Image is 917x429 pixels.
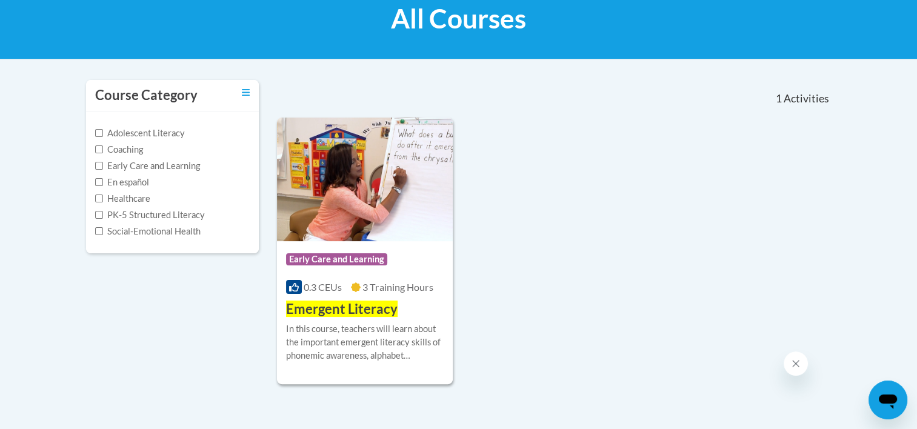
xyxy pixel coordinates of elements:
[95,159,200,173] label: Early Care and Learning
[286,301,398,317] span: Emergent Literacy
[784,351,808,376] iframe: Close message
[95,225,201,238] label: Social-Emotional Health
[391,2,526,35] span: All Courses
[95,127,185,140] label: Adolescent Literacy
[95,86,198,105] h3: Course Category
[95,227,103,235] input: Checkbox for Options
[869,381,907,419] iframe: Button to launch messaging window
[95,176,149,189] label: En español
[304,281,342,293] span: 0.3 CEUs
[95,208,205,222] label: PK-5 Structured Literacy
[95,143,143,156] label: Coaching
[286,253,387,265] span: Early Care and Learning
[784,92,829,105] span: Activities
[95,145,103,153] input: Checkbox for Options
[95,192,150,205] label: Healthcare
[95,211,103,219] input: Checkbox for Options
[286,322,444,362] div: In this course, teachers will learn about the important emergent literacy skills of phonemic awar...
[95,162,103,170] input: Checkbox for Options
[95,129,103,137] input: Checkbox for Options
[775,92,781,105] span: 1
[95,195,103,202] input: Checkbox for Options
[362,281,433,293] span: 3 Training Hours
[242,86,250,99] a: Toggle collapse
[7,8,98,18] span: Hi. How can we help?
[277,118,453,241] img: Course Logo
[95,178,103,186] input: Checkbox for Options
[277,118,453,384] a: Course LogoEarly Care and Learning0.3 CEUs3 Training Hours Emergent LiteracyIn this course, teach...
